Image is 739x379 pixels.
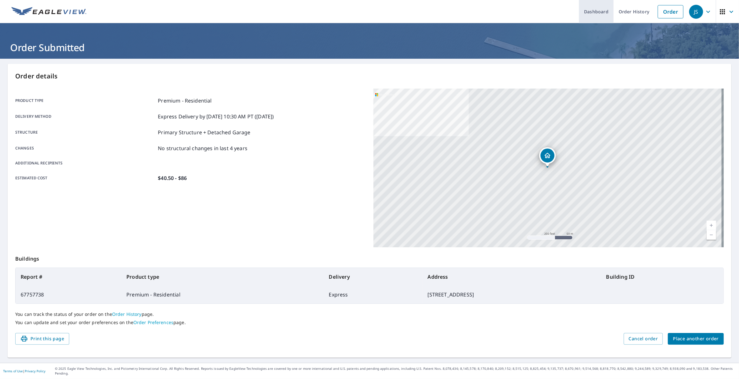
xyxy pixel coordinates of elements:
[15,174,155,182] p: Estimated cost
[3,369,45,373] p: |
[324,268,423,286] th: Delivery
[668,333,724,345] button: Place another order
[15,311,724,317] p: You can track the status of your order on the page.
[673,335,719,343] span: Place another order
[20,335,64,343] span: Print this page
[324,286,423,303] td: Express
[658,5,683,18] a: Order
[707,230,716,240] a: Current Level 17, Zoom Out
[3,369,23,373] a: Terms of Use
[158,129,250,136] p: Primary Structure + Detached Garage
[601,268,723,286] th: Building ID
[158,113,274,120] p: Express Delivery by [DATE] 10:30 AM PT ([DATE])
[15,144,155,152] p: Changes
[121,268,324,286] th: Product type
[112,311,142,317] a: Order History
[121,286,324,303] td: Premium - Residential
[16,268,121,286] th: Report #
[15,97,155,104] p: Product type
[133,319,173,325] a: Order Preferences
[15,160,155,166] p: Additional recipients
[15,71,724,81] p: Order details
[629,335,658,343] span: Cancel order
[15,113,155,120] p: Delivery method
[15,333,69,345] button: Print this page
[158,174,187,182] p: $40.50 - $86
[8,41,731,54] h1: Order Submitted
[689,5,703,19] div: JS
[624,333,663,345] button: Cancel order
[11,7,86,17] img: EV Logo
[55,366,736,376] p: © 2025 Eagle View Technologies, Inc. and Pictometry International Corp. All Rights Reserved. Repo...
[423,286,601,303] td: [STREET_ADDRESS]
[15,320,724,325] p: You can update and set your order preferences on the page.
[158,97,212,104] p: Premium - Residential
[707,221,716,230] a: Current Level 17, Zoom In
[16,286,121,303] td: 67757738
[539,147,556,167] div: Dropped pin, building 1, Residential property, 23052 W Elmdale Dr Genoa, OH 43430
[423,268,601,286] th: Address
[15,129,155,136] p: Structure
[158,144,247,152] p: No structural changes in last 4 years
[15,247,724,268] p: Buildings
[25,369,45,373] a: Privacy Policy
